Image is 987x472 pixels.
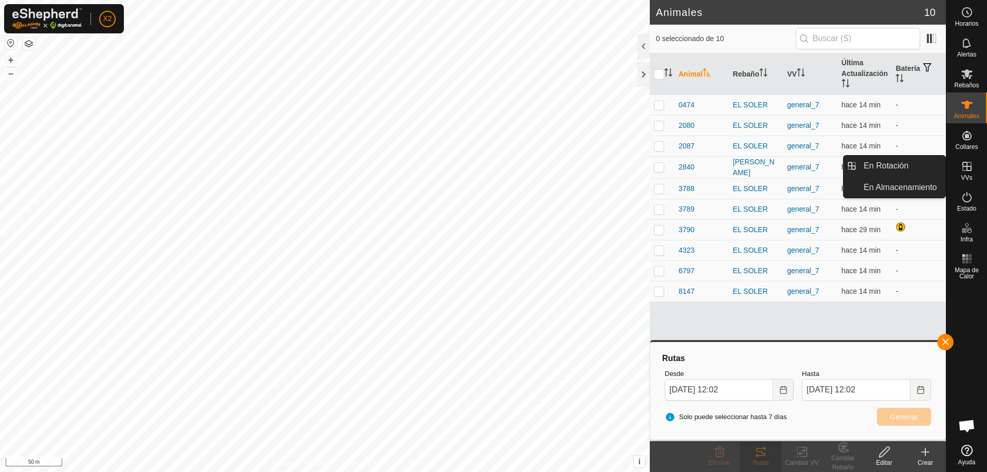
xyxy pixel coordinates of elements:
span: Solo puede seleccionar hasta 7 días [665,412,787,422]
img: Logo Gallagher [12,8,82,29]
a: general_7 [787,142,819,150]
td: - [891,240,946,260]
span: 2840 [679,162,694,173]
div: EL SOLER [733,141,779,152]
li: En Rotación [844,156,945,176]
a: En Rotación [857,156,945,176]
span: Infra [960,236,973,242]
div: EL SOLER [733,245,779,256]
span: Rebaños [954,82,979,88]
span: 15 sept 2025, 11:47 [842,142,881,150]
span: 2087 [679,141,694,152]
span: 2080 [679,120,694,131]
a: En Almacenamiento [857,177,945,198]
span: 15 sept 2025, 11:47 [842,184,881,193]
span: 15 sept 2025, 11:47 [842,205,881,213]
th: Animal [674,53,729,95]
span: 6797 [679,266,694,276]
span: 0 seleccionado de 10 [656,33,796,44]
button: Restablecer Mapa [5,37,17,49]
a: general_7 [787,287,819,295]
span: Alertas [957,51,976,58]
td: - [891,281,946,301]
p-sorticon: Activar para ordenar [842,81,850,89]
span: Generar [890,413,918,421]
a: Ayuda [946,441,987,469]
span: Eliminar [708,459,730,466]
label: Desde [665,369,794,379]
div: EL SOLER [733,100,779,110]
a: general_7 [787,163,819,171]
button: Capas del Mapa [23,37,35,50]
span: 15 sept 2025, 11:47 [842,101,881,109]
a: Contáctenos [343,459,378,468]
th: Rebaño [729,53,783,95]
div: Cambiar Rebaño [822,454,864,472]
span: 15 sept 2025, 11:47 [842,267,881,275]
span: Animales [954,113,979,119]
label: Hasta [802,369,931,379]
span: En Rotación [864,160,908,172]
a: general_7 [787,225,819,234]
li: En Almacenamiento [844,177,945,198]
div: Chat abierto [952,410,982,441]
span: 0474 [679,100,694,110]
td: - [891,115,946,136]
a: general_7 [787,267,819,275]
h2: Animales [656,6,924,18]
p-sorticon: Activar para ordenar [703,70,711,78]
span: 3790 [679,224,694,235]
button: i [634,456,645,467]
span: Horarios [955,21,978,27]
th: Última Actualización [837,53,892,95]
span: VVs [961,175,972,181]
td: - [891,95,946,115]
td: - [891,136,946,156]
span: 8147 [679,286,694,297]
span: Collares [955,144,978,150]
div: Editar [864,458,905,467]
div: Rutas [661,352,935,365]
button: + [5,54,17,66]
span: 15 sept 2025, 11:47 [842,287,881,295]
p-sorticon: Activar para ordenar [664,70,672,78]
span: 15 sept 2025, 11:32 [842,225,881,234]
span: 10 [924,5,936,20]
span: i [638,457,641,466]
div: EL SOLER [733,266,779,276]
button: Choose Date [910,379,931,401]
button: Choose Date [773,379,794,401]
p-sorticon: Activar para ordenar [759,70,767,78]
span: Estado [957,205,976,212]
span: X2 [103,13,112,24]
a: Política de Privacidad [272,459,331,468]
span: 4323 [679,245,694,256]
div: EL SOLER [733,286,779,297]
div: [PERSON_NAME] [733,157,779,178]
span: Mapa de Calor [949,267,984,279]
span: Ayuda [958,459,976,465]
a: general_7 [787,205,819,213]
a: general_7 [787,101,819,109]
th: VV [783,53,837,95]
div: EL SOLER [733,204,779,215]
a: general_7 [787,246,819,254]
span: 15 sept 2025, 11:47 [842,246,881,254]
div: Cambiar VV [781,458,822,467]
p-sorticon: Activar para ordenar [895,75,904,84]
span: 15 sept 2025, 11:47 [842,121,881,129]
th: Batería [891,53,946,95]
div: EL SOLER [733,120,779,131]
a: general_7 [787,184,819,193]
button: Generar [877,408,931,426]
td: - [891,199,946,219]
a: general_7 [787,121,819,129]
button: – [5,67,17,80]
div: EL SOLER [733,224,779,235]
td: - [891,260,946,281]
input: Buscar (S) [796,28,920,49]
div: Rutas [740,458,781,467]
div: EL SOLER [733,183,779,194]
p-sorticon: Activar para ordenar [797,70,805,78]
span: 3788 [679,183,694,194]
